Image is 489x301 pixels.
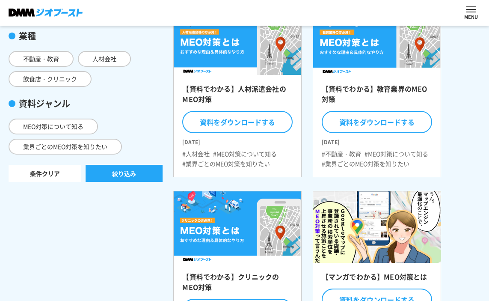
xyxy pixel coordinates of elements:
div: 業種 [9,30,163,42]
li: #MEO対策について知る [365,149,428,158]
li: #MEO対策について知る [213,149,277,158]
button: ナビを開閉する [466,6,476,12]
h2: 【マンガでわかる】MEO対策とは [322,271,432,287]
span: 人材会社 [78,51,131,67]
a: 条件クリア [9,165,81,182]
button: 絞り込み [86,165,163,182]
time: [DATE] [322,135,432,146]
span: 飲食店・クリニック [9,71,92,87]
span: 不動産・教育 [9,51,74,67]
span: 業界ごとのMEO対策を知りたい [9,139,122,155]
a: 【資料でわかる】人材派遣会社のMEO対策 資料をダウンロードする [DATE] #人材会社#MEO対策について知る#業界ごとのMEO対策を知りたい [173,3,302,177]
img: DMMジオブースト [9,9,83,17]
h2: 【資料でわかる】クリニックのMEO対策 [182,271,293,297]
button: 資料をダウンロードする [322,111,432,133]
div: 資料ジャンル [9,97,163,110]
li: #不動産・教育 [322,149,361,158]
li: #業界ごとのMEO対策を知りたい [182,159,270,168]
button: 資料をダウンロードする [182,111,293,133]
h2: 【資料でわかる】人材派遣会社のMEO対策 [182,83,293,109]
h2: 【資料でわかる】教育業界のMEO対策 [322,83,432,109]
li: #業界ごとのMEO対策を知りたい [322,159,409,168]
time: [DATE] [182,135,293,146]
span: MEO対策について知る [9,119,98,134]
a: 【資料でわかる】教育業界のMEO対策 資料をダウンロードする [DATE] #不動産・教育#MEO対策について知る#業界ごとのMEO対策を知りたい [313,3,441,177]
li: #人材会社 [182,149,210,158]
